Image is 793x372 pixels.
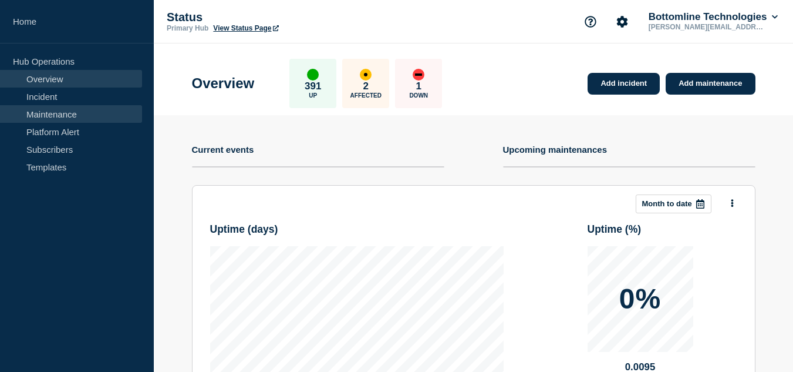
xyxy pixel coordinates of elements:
[578,9,603,34] button: Support
[646,11,780,23] button: Bottomline Technologies
[413,69,424,81] div: down
[588,223,642,236] h3: Uptime ( % )
[416,81,421,92] p: 1
[588,73,660,95] a: Add incident
[213,24,278,32] a: View Status Page
[192,145,254,155] h4: Current events
[503,145,608,155] h4: Upcoming maintenances
[636,195,711,213] button: Month to date
[305,81,321,92] p: 391
[646,23,768,31] p: [PERSON_NAME][EMAIL_ADDRESS][PERSON_NAME][DOMAIN_NAME]
[610,9,635,34] button: Account settings
[619,285,661,313] p: 0%
[167,24,208,32] p: Primary Hub
[307,69,319,81] div: up
[666,73,755,95] a: Add maintenance
[350,92,382,99] p: Affected
[167,11,401,24] p: Status
[360,69,372,81] div: affected
[192,75,255,92] h1: Overview
[309,92,317,99] p: Up
[409,92,428,99] p: Down
[210,223,278,236] h3: Uptime ( days )
[363,81,369,92] p: 2
[642,199,692,208] p: Month to date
